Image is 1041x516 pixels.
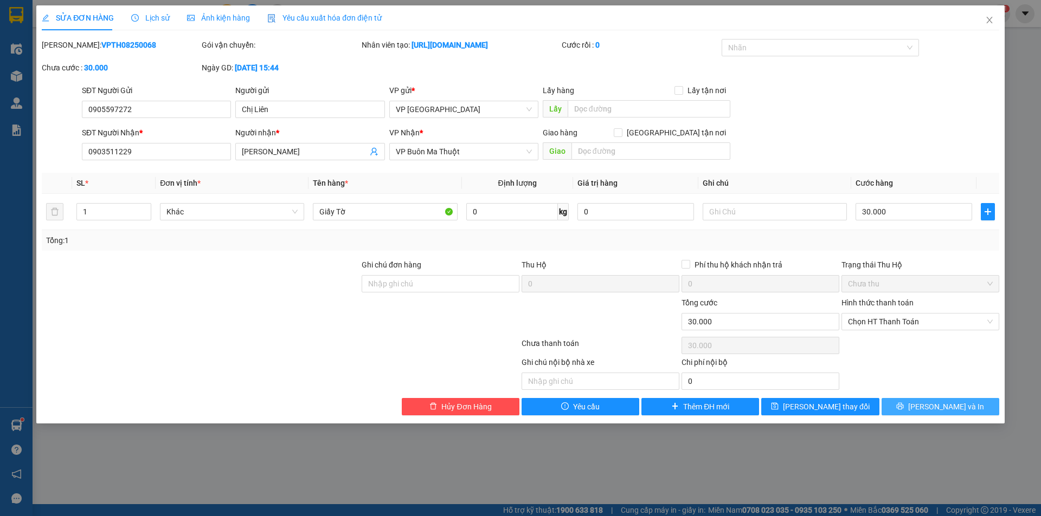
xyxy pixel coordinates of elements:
span: Hủy Đơn Hàng [441,401,491,413]
label: Ghi chú đơn hàng [362,260,421,269]
li: VP VP [GEOGRAPHIC_DATA] [5,46,75,82]
span: Lấy hàng [543,86,574,95]
span: Ảnh kiện hàng [187,14,250,22]
div: VP gửi [389,84,538,96]
span: Khác [166,204,298,220]
div: Cước rồi : [562,39,719,51]
span: delete [429,402,437,411]
span: Giá trị hàng [577,179,618,187]
span: Cước hàng [856,179,893,187]
input: Nhập ghi chú [522,373,679,390]
input: Dọc đường [568,100,730,117]
span: Phí thu hộ khách nhận trả [690,259,787,271]
input: VD: Bàn, Ghế [313,203,457,220]
span: Giao [543,142,571,160]
span: Lịch sử [131,14,170,22]
span: [PERSON_NAME] thay đổi [783,401,870,413]
span: Lấy [543,100,568,117]
span: SỬA ĐƠN HÀNG [42,14,114,22]
b: [URL][DOMAIN_NAME] [412,41,488,49]
b: [DATE] 15:44 [235,63,279,72]
b: 30.000 [84,63,108,72]
button: deleteHủy Đơn Hàng [402,398,519,415]
li: BB Limousine [5,5,157,26]
span: Đơn vị tính [160,179,201,187]
li: VP VP Buôn Ma Thuột [75,46,144,70]
span: VP Nhận [389,128,420,137]
button: save[PERSON_NAME] thay đổi [761,398,879,415]
div: Trạng thái Thu Hộ [841,259,999,271]
span: close [985,16,994,24]
img: icon [267,14,276,23]
button: delete [46,203,63,220]
span: VP Buôn Ma Thuột [396,143,532,160]
span: Tổng cước [682,298,717,307]
div: Tổng: 1 [46,234,402,246]
span: user-add [370,147,378,156]
span: save [771,402,779,411]
input: Dọc đường [571,142,730,160]
label: Hình thức thanh toán [841,298,914,307]
span: kg [558,203,569,220]
span: printer [896,402,904,411]
div: Gói vận chuyển: [202,39,359,51]
button: plus [981,203,995,220]
div: [PERSON_NAME]: [42,39,200,51]
div: Chưa cước : [42,62,200,74]
span: picture [187,14,195,22]
div: Nhân viên tạo: [362,39,560,51]
span: Thu Hộ [522,260,547,269]
span: Tên hàng [313,179,348,187]
div: SĐT Người Gửi [82,84,231,96]
span: Định lượng [498,179,537,187]
span: Giao hàng [543,128,577,137]
input: Ghi Chú [703,203,847,220]
div: Chưa thanh toán [520,337,680,356]
b: 0 [595,41,600,49]
button: printer[PERSON_NAME] và In [882,398,999,415]
div: Người nhận [235,127,384,139]
div: Chi phí nội bộ [682,356,839,373]
span: clock-circle [131,14,139,22]
span: Chưa thu [848,276,993,292]
span: exclamation-circle [561,402,569,411]
button: exclamation-circleYêu cầu [522,398,639,415]
input: Ghi chú đơn hàng [362,275,519,292]
th: Ghi chú [698,173,851,194]
span: plus [671,402,679,411]
div: Ngày GD: [202,62,359,74]
span: Chọn HT Thanh Toán [848,313,993,330]
span: SL [76,179,85,187]
span: Lấy tận nơi [683,84,730,96]
div: Ghi chú nội bộ nhà xe [522,356,679,373]
div: Người gửi [235,84,384,96]
span: VP Tuy Hòa [396,101,532,117]
span: [PERSON_NAME] và In [908,401,984,413]
button: Close [974,5,1005,36]
span: edit [42,14,49,22]
span: environment [75,72,82,80]
span: Yêu cầu [573,401,600,413]
span: plus [981,207,994,216]
div: SĐT Người Nhận [82,127,231,139]
button: plusThêm ĐH mới [641,398,759,415]
span: [GEOGRAPHIC_DATA] tận nơi [622,127,730,139]
b: VPTH08250068 [101,41,156,49]
span: Thêm ĐH mới [683,401,729,413]
span: Yêu cầu xuất hóa đơn điện tử [267,14,382,22]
